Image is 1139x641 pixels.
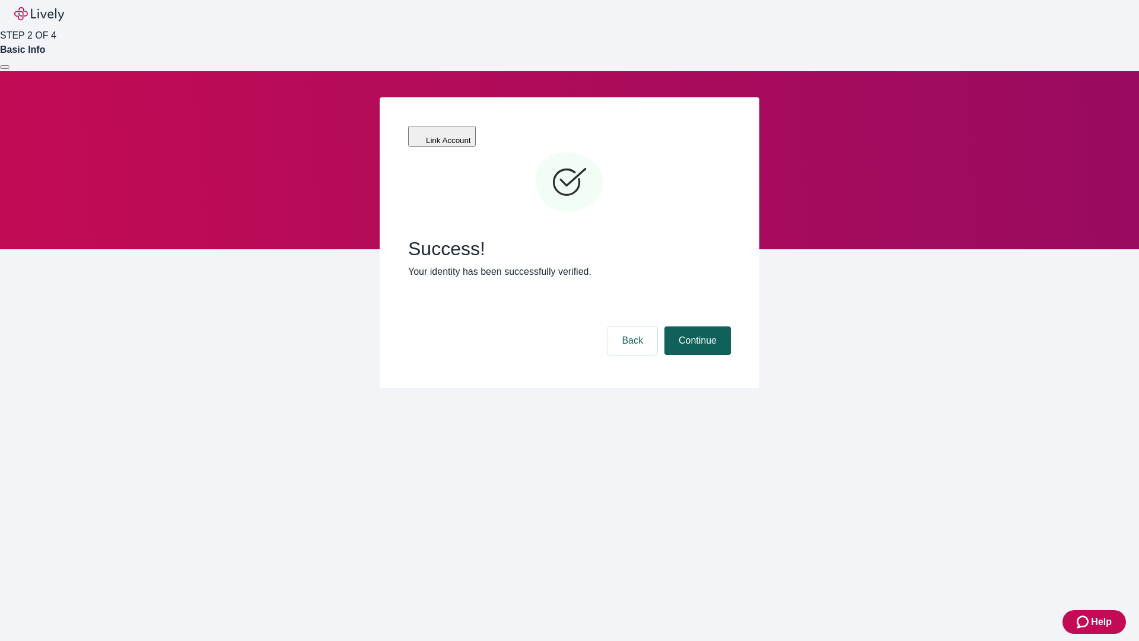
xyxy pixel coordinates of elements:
span: Help [1091,615,1112,629]
button: Link Account [408,126,476,147]
span: Success! [408,237,731,260]
p: Your identity has been successfully verified. [408,265,731,279]
button: Back [607,326,657,355]
button: Continue [664,326,731,355]
svg: Checkmark icon [534,147,605,218]
svg: Zendesk support icon [1077,615,1091,629]
img: Lively [14,7,64,21]
button: Zendesk support iconHelp [1062,610,1126,634]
